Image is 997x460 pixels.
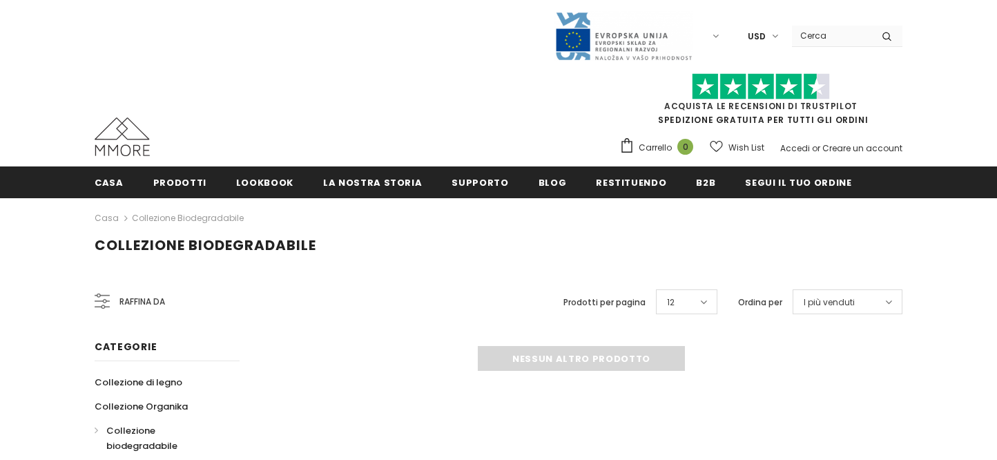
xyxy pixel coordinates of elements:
a: Lookbook [236,166,293,198]
span: Casa [95,176,124,189]
a: Acquista le recensioni di TrustPilot [664,100,858,112]
a: Collezione Organika [95,394,188,419]
a: Wish List [710,135,764,160]
img: Fidati di Pilot Stars [692,73,830,100]
span: Collezione biodegradabile [95,236,316,255]
a: Collezione biodegradabile [132,212,244,224]
a: Blog [539,166,567,198]
span: Prodotti [153,176,206,189]
a: Accedi [780,142,810,154]
span: Collezione di legno [95,376,182,389]
label: Ordina per [738,296,782,309]
a: B2B [696,166,715,198]
img: Casi MMORE [95,117,150,156]
span: Categorie [95,340,157,354]
span: 0 [677,139,693,155]
span: Collezione Organika [95,400,188,413]
span: La nostra storia [323,176,422,189]
span: USD [748,30,766,44]
span: Wish List [728,141,764,155]
label: Prodotti per pagina [563,296,646,309]
a: Segui il tuo ordine [745,166,851,198]
span: Restituendo [596,176,666,189]
img: Javni Razpis [554,11,693,61]
a: supporto [452,166,508,198]
span: or [812,142,820,154]
span: Carrello [639,141,672,155]
a: Carrello 0 [619,137,700,158]
a: Casa [95,210,119,227]
span: I più venduti [804,296,855,309]
span: supporto [452,176,508,189]
a: Casa [95,166,124,198]
span: Collezione biodegradabile [106,424,177,452]
a: Javni Razpis [554,30,693,41]
input: Search Site [792,26,871,46]
a: Restituendo [596,166,666,198]
span: 12 [667,296,675,309]
span: B2B [696,176,715,189]
span: SPEDIZIONE GRATUITA PER TUTTI GLI ORDINI [619,79,902,126]
a: La nostra storia [323,166,422,198]
a: Prodotti [153,166,206,198]
span: Segui il tuo ordine [745,176,851,189]
span: Lookbook [236,176,293,189]
a: Collezione biodegradabile [95,419,224,458]
a: Collezione di legno [95,370,182,394]
a: Creare un account [822,142,902,154]
span: Raffina da [119,294,165,309]
span: Blog [539,176,567,189]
